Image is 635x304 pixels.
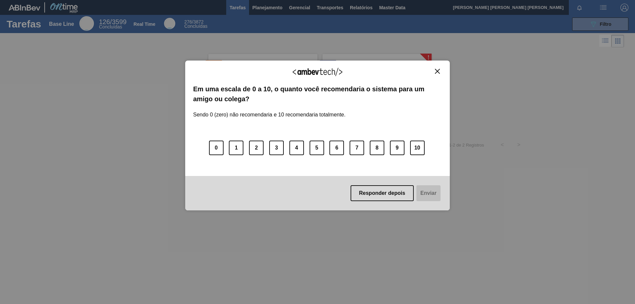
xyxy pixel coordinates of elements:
[209,141,224,155] button: 0
[435,69,440,74] img: Close
[229,141,243,155] button: 1
[350,141,364,155] button: 7
[433,68,442,74] button: Close
[370,141,384,155] button: 8
[249,141,264,155] button: 2
[289,141,304,155] button: 4
[293,68,342,76] img: Logo Ambevtech
[410,141,425,155] button: 10
[310,141,324,155] button: 5
[193,84,442,104] label: Em uma escala de 0 a 10, o quanto você recomendaria o sistema para um amigo ou colega?
[193,104,346,118] label: Sendo 0 (zero) não recomendaria e 10 recomendaria totalmente.
[269,141,284,155] button: 3
[351,185,414,201] button: Responder depois
[390,141,404,155] button: 9
[329,141,344,155] button: 6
